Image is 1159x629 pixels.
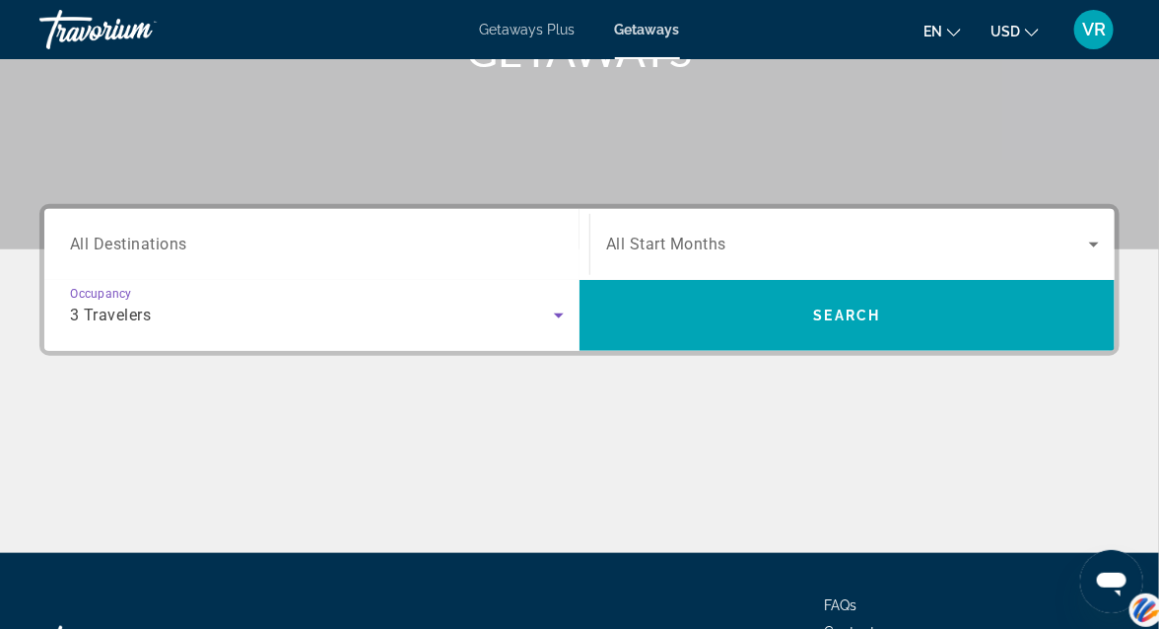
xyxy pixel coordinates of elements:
a: FAQs [824,597,856,613]
input: Select destination [70,234,564,257]
div: Search widget [44,209,1115,351]
span: Search [814,308,881,323]
span: en [923,24,942,39]
a: Travorium [39,4,237,55]
a: Getaways Plus [480,22,576,37]
iframe: Button to launch messaging window [1080,550,1143,613]
span: VR [1082,20,1106,39]
button: Search [579,280,1115,351]
span: All Start Months [606,236,726,254]
span: USD [990,24,1020,39]
a: Getaways [615,22,680,37]
span: 3 Travelers [70,306,152,324]
button: Change currency [990,17,1039,45]
span: Occupancy [70,288,132,302]
span: All Destinations [70,235,187,253]
button: Change language [923,17,961,45]
button: User Menu [1068,9,1120,50]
